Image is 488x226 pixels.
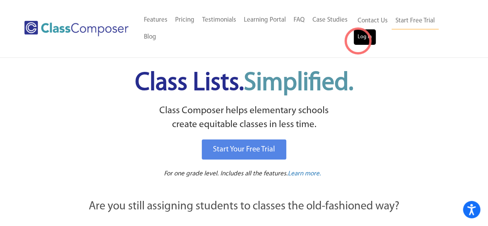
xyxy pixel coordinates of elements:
span: Start Your Free Trial [213,146,275,153]
a: Start Free Trial [392,12,439,30]
a: Features [140,12,171,29]
nav: Header Menu [354,12,458,45]
span: Simplified. [244,71,353,96]
span: Learn more. [288,170,321,177]
nav: Header Menu [140,12,354,46]
a: Start Your Free Trial [202,139,286,160]
a: Blog [140,29,160,46]
a: Learning Portal [240,12,290,29]
a: Contact Us [354,12,392,29]
a: Learn more. [288,169,321,179]
p: Class Composer helps elementary schools create equitable classes in less time. [46,104,442,132]
img: Class Composer [24,21,128,36]
a: FAQ [290,12,309,29]
a: Pricing [171,12,198,29]
a: Case Studies [309,12,351,29]
p: Are you still assigning students to classes the old-fashioned way? [47,198,441,215]
span: For one grade level. Includes all the features. [164,170,288,177]
a: Log In [354,29,376,45]
span: Class Lists. [135,71,353,96]
a: Testimonials [198,12,240,29]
